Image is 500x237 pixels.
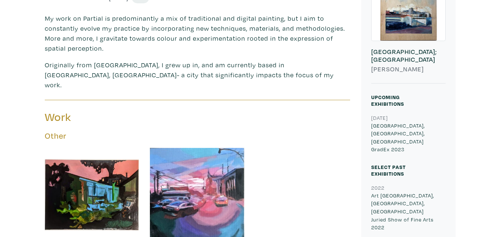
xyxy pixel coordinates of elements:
small: 2022 [371,184,385,191]
h5: Other [45,131,350,141]
h6: [GEOGRAPHIC_DATA]; [GEOGRAPHIC_DATA] [371,48,446,64]
p: Originally from [GEOGRAPHIC_DATA], I grew up in, and am currently based in [GEOGRAPHIC_DATA], [GE... [45,60,350,90]
p: My work on Partial is predominantly a mix of traditional and digital painting, but I aim to const... [45,13,350,53]
h6: [PERSON_NAME] [371,65,446,73]
p: Art [GEOGRAPHIC_DATA], [GEOGRAPHIC_DATA], [GEOGRAPHIC_DATA] Juried Show of Fine Arts 2022 [371,192,446,231]
p: [GEOGRAPHIC_DATA], [GEOGRAPHIC_DATA], [GEOGRAPHIC_DATA] GradEx 2023 [371,122,446,153]
small: Select Past Exhibitions [371,163,406,177]
small: Upcoming Exhibitions [371,94,404,107]
h3: Work [45,110,192,124]
small: [DATE] [371,114,388,121]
